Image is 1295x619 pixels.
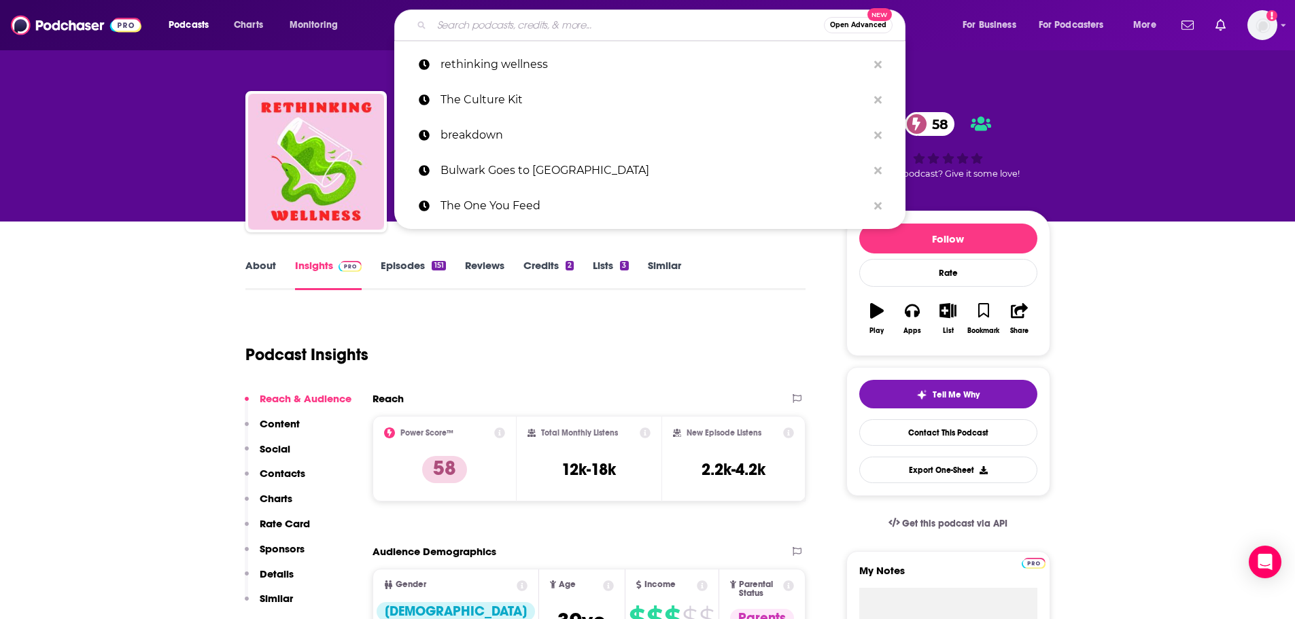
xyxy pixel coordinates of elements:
[373,545,496,558] h2: Audience Demographics
[400,428,453,438] h2: Power Score™
[859,259,1037,287] div: Rate
[644,580,676,589] span: Income
[895,294,930,343] button: Apps
[943,327,954,335] div: List
[394,153,905,188] a: Bulwark Goes to [GEOGRAPHIC_DATA]
[859,380,1037,408] button: tell me why sparkleTell Me Why
[373,392,404,405] h2: Reach
[1266,10,1277,21] svg: Add a profile image
[1133,16,1156,35] span: More
[260,467,305,480] p: Contacts
[260,567,294,580] p: Details
[1124,14,1173,36] button: open menu
[859,224,1037,253] button: Follow
[260,392,351,405] p: Reach & Audience
[245,492,292,517] button: Charts
[159,14,226,36] button: open menu
[859,564,1037,588] label: My Notes
[441,47,867,82] p: rethinking wellness
[1247,10,1277,40] img: User Profile
[559,580,576,589] span: Age
[1039,16,1104,35] span: For Podcasters
[687,428,761,438] h2: New Episode Listens
[1249,546,1281,578] div: Open Intercom Messenger
[245,442,290,467] button: Social
[465,259,504,290] a: Reviews
[859,457,1037,483] button: Export One-Sheet
[260,442,290,455] p: Social
[846,103,1050,188] div: 58Good podcast? Give it some love!
[245,542,305,567] button: Sponsors
[381,259,445,290] a: Episodes151
[1176,14,1199,37] a: Show notifications dropdown
[441,118,867,153] p: breakdown
[859,419,1037,446] a: Contact This Podcast
[422,456,467,483] p: 58
[396,580,426,589] span: Gender
[245,567,294,593] button: Details
[918,112,955,136] span: 58
[260,592,293,605] p: Similar
[260,517,310,530] p: Rate Card
[523,259,574,290] a: Credits2
[432,14,824,36] input: Search podcasts, credits, & more...
[245,467,305,492] button: Contacts
[593,259,628,290] a: Lists3
[541,428,618,438] h2: Total Monthly Listens
[562,459,616,480] h3: 12k-18k
[295,259,362,290] a: InsightsPodchaser Pro
[245,517,310,542] button: Rate Card
[867,8,892,21] span: New
[953,14,1033,36] button: open menu
[339,261,362,272] img: Podchaser Pro
[1247,10,1277,40] span: Logged in as SimonElement
[245,592,293,617] button: Similar
[1022,558,1046,569] img: Podchaser Pro
[1247,10,1277,40] button: Show profile menu
[441,153,867,188] p: Bulwark Goes to Hollywood
[869,327,884,335] div: Play
[903,327,921,335] div: Apps
[441,82,867,118] p: The Culture Kit
[878,507,1019,540] a: Get this podcast via API
[260,492,292,505] p: Charts
[432,261,445,270] div: 151
[407,10,918,41] div: Search podcasts, credits, & more...
[248,94,384,230] img: Rethinking Wellness
[966,294,1001,343] button: Bookmark
[441,188,867,224] p: The One You Feed
[824,17,893,33] button: Open AdvancedNew
[394,188,905,224] a: The One You Feed
[739,580,781,598] span: Parental Status
[1001,294,1037,343] button: Share
[916,389,927,400] img: tell me why sparkle
[859,294,895,343] button: Play
[169,16,209,35] span: Podcasts
[11,12,141,38] img: Podchaser - Follow, Share and Rate Podcasts
[620,261,628,270] div: 3
[394,118,905,153] a: breakdown
[930,294,965,343] button: List
[394,47,905,82] a: rethinking wellness
[1010,327,1029,335] div: Share
[280,14,356,36] button: open menu
[967,327,999,335] div: Bookmark
[1030,14,1124,36] button: open menu
[902,518,1007,529] span: Get this podcast via API
[245,344,368,365] h1: Podcast Insights
[1210,14,1231,37] a: Show notifications dropdown
[245,417,300,442] button: Content
[290,16,338,35] span: Monitoring
[877,169,1020,179] span: Good podcast? Give it some love!
[260,417,300,430] p: Content
[648,259,681,290] a: Similar
[702,459,765,480] h3: 2.2k-4.2k
[234,16,263,35] span: Charts
[245,392,351,417] button: Reach & Audience
[830,22,886,29] span: Open Advanced
[225,14,271,36] a: Charts
[905,112,955,136] a: 58
[1022,556,1046,569] a: Pro website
